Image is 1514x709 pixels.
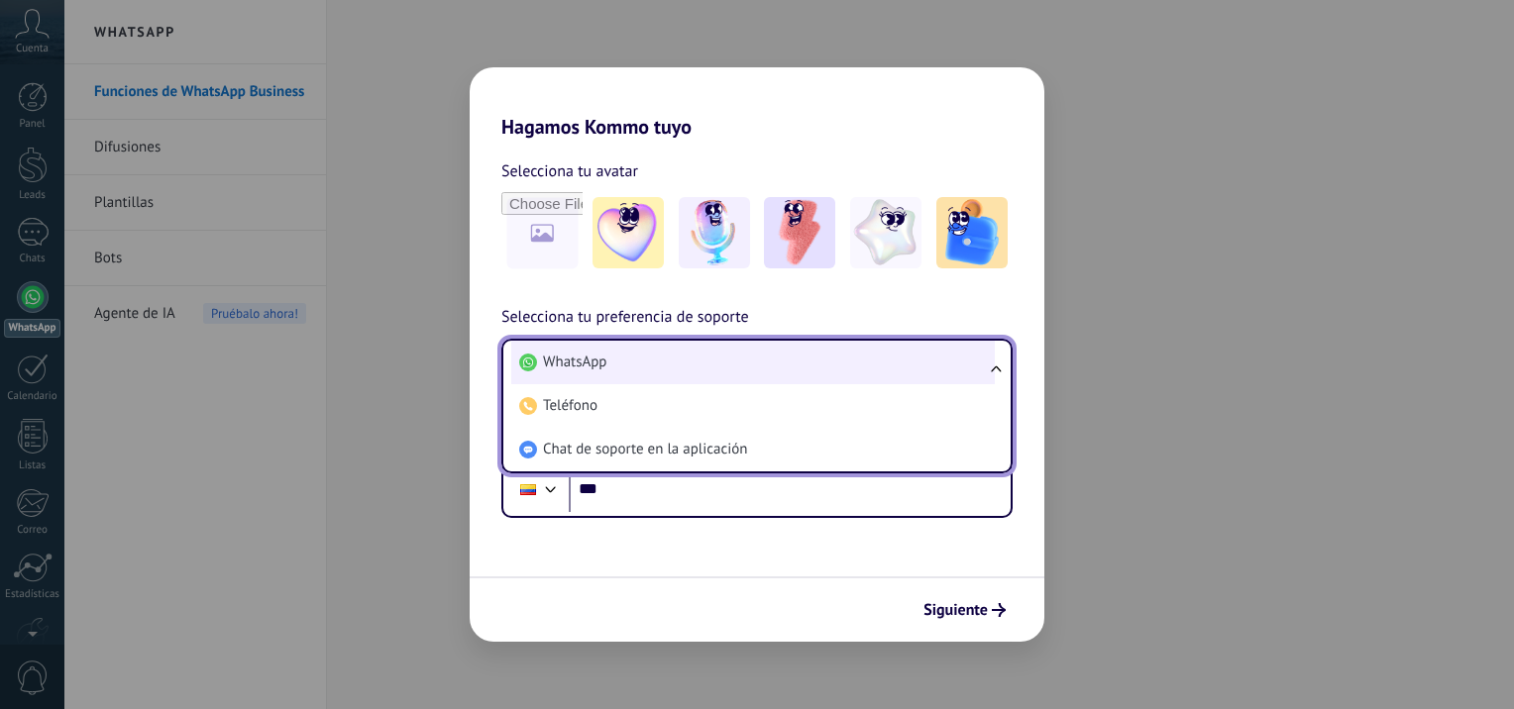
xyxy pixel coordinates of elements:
[470,67,1044,139] h2: Hagamos Kommo tuyo
[543,440,747,459] span: Chat de soporte en la aplicación
[501,158,638,184] span: Selecciona tu avatar
[923,603,988,617] span: Siguiente
[593,197,664,268] img: -1.jpeg
[543,353,606,372] span: WhatsApp
[509,468,547,510] div: Colombia: + 57
[501,305,749,331] span: Selecciona tu preferencia de soporte
[764,197,835,268] img: -3.jpeg
[543,396,597,416] span: Teléfono
[936,197,1008,268] img: -5.jpeg
[850,197,921,268] img: -4.jpeg
[915,593,1015,627] button: Siguiente
[679,197,750,268] img: -2.jpeg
